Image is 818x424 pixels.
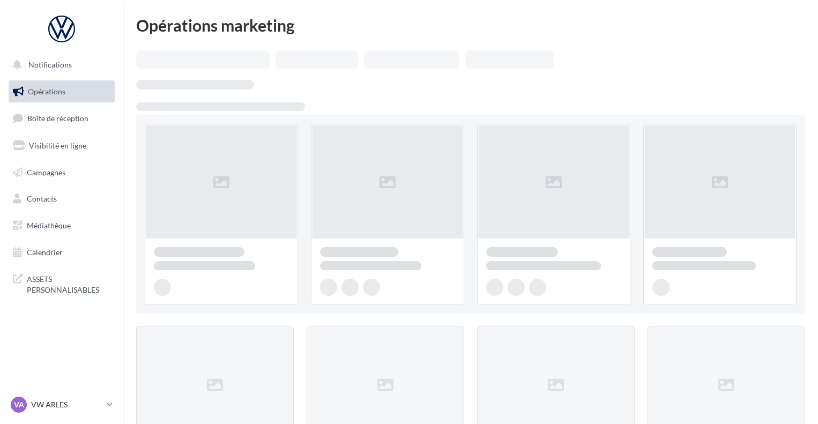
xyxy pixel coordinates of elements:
a: Médiathèque [6,214,117,237]
a: Opérations [6,80,117,103]
a: Contacts [6,188,117,210]
span: Calendrier [27,248,63,257]
span: Opérations [28,87,65,96]
span: Campagnes [27,167,65,176]
span: Contacts [27,194,57,203]
a: VA VW ARLES [9,395,115,415]
span: VA [14,399,24,410]
a: Visibilité en ligne [6,135,117,157]
p: VW ARLES [31,399,102,410]
span: Visibilité en ligne [29,141,86,150]
div: Opérations marketing [136,17,805,33]
span: Notifications [28,60,72,69]
span: ASSETS PERSONNALISABLES [27,272,110,295]
a: Calendrier [6,241,117,264]
span: Boîte de réception [27,114,88,123]
a: ASSETS PERSONNALISABLES [6,267,117,299]
a: Boîte de réception [6,107,117,130]
button: Notifications [6,54,113,76]
a: Campagnes [6,161,117,184]
span: Médiathèque [27,221,71,230]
